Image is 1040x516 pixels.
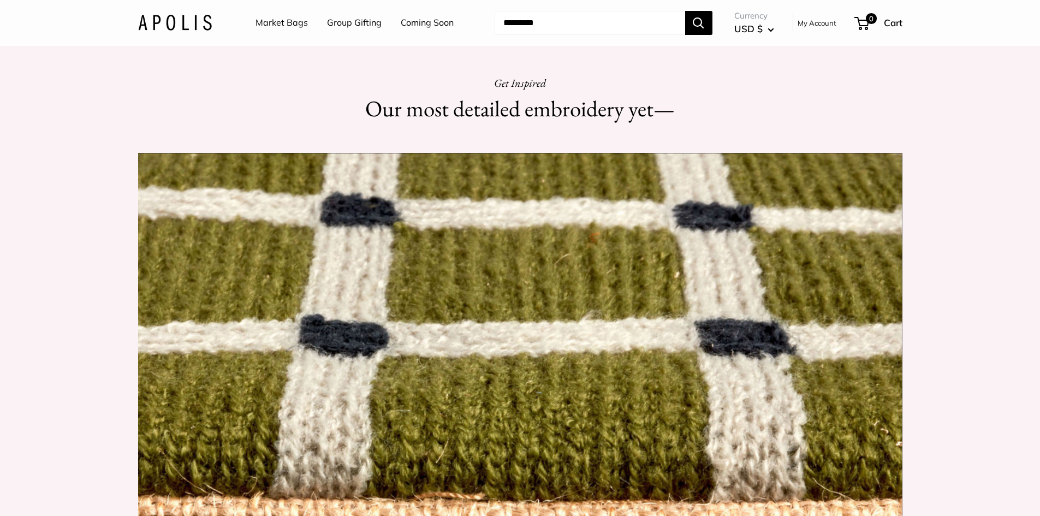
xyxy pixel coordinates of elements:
button: Search [685,11,712,35]
a: My Account [798,16,836,29]
img: Apolis [138,15,212,31]
span: USD $ [734,23,763,34]
a: Group Gifting [327,15,382,31]
h2: Our most detailed embroidery yet— [329,93,711,125]
button: USD $ [734,20,774,38]
p: Get Inspired [329,73,711,93]
input: Search... [495,11,685,35]
a: Market Bags [255,15,308,31]
a: Coming Soon [401,15,454,31]
span: 0 [865,13,876,24]
span: Currency [734,8,774,23]
a: 0 Cart [855,14,902,32]
span: Cart [884,17,902,28]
